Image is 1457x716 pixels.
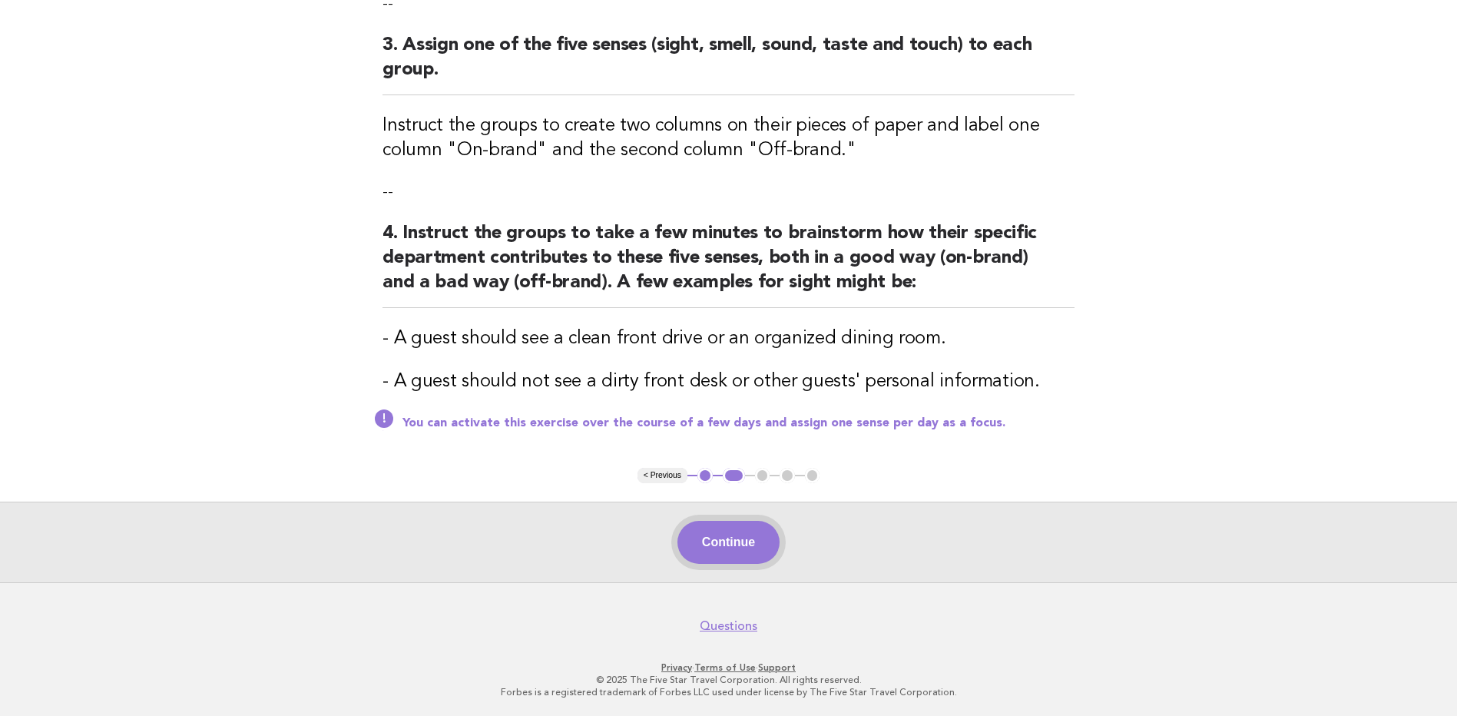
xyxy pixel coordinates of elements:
[637,468,687,483] button: < Previous
[382,114,1075,163] h3: Instruct the groups to create two columns on their pieces of paper and label one column "On-brand...
[402,416,1075,431] p: You can activate this exercise over the course of a few days and assign one sense per day as a fo...
[694,662,756,673] a: Terms of Use
[700,618,757,634] a: Questions
[758,662,796,673] a: Support
[697,468,713,483] button: 1
[382,33,1075,95] h2: 3. Assign one of the five senses (sight, smell, sound, taste and touch) to each group.
[677,521,780,564] button: Continue
[259,661,1199,674] p: · ·
[382,181,1075,203] p: --
[259,674,1199,686] p: © 2025 The Five Star Travel Corporation. All rights reserved.
[382,327,1075,351] h3: - A guest should see a clean front drive or an organized dining room.
[382,221,1075,308] h2: 4. Instruct the groups to take a few minutes to brainstorm how their specific department contribu...
[259,686,1199,698] p: Forbes is a registered trademark of Forbes LLC used under license by The Five Star Travel Corpora...
[382,370,1075,394] h3: - A guest should not see a dirty front desk or other guests' personal information.
[723,468,745,483] button: 2
[661,662,692,673] a: Privacy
